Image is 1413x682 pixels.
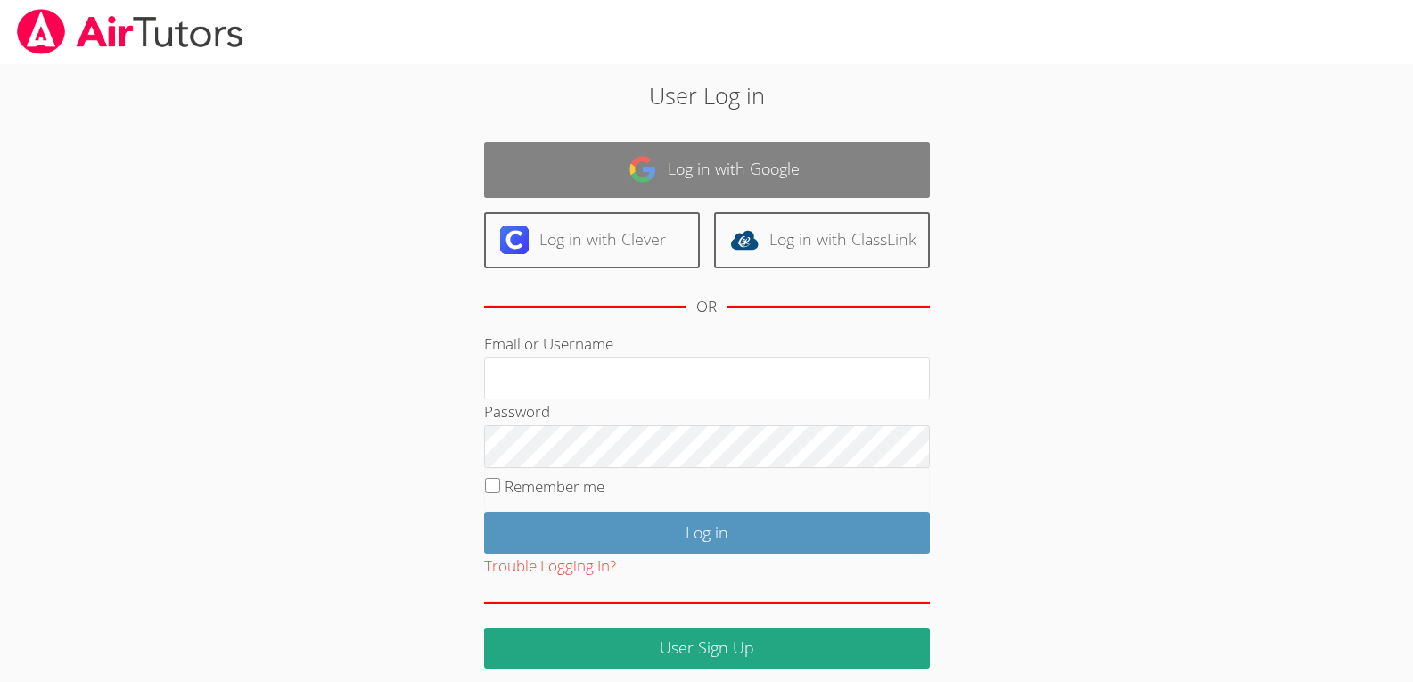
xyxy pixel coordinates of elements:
img: classlink-logo-d6bb404cc1216ec64c9a2012d9dc4662098be43eaf13dc465df04b49fa7ab582.svg [730,226,759,254]
a: Log in with Google [484,142,930,198]
img: clever-logo-6eab21bc6e7a338710f1a6ff85c0baf02591cd810cc4098c63d3a4b26e2feb20.svg [500,226,529,254]
a: Log in with Clever [484,212,700,268]
label: Email or Username [484,333,613,354]
img: airtutors_banner-c4298cdbf04f3fff15de1276eac7730deb9818008684d7c2e4769d2f7ddbe033.png [15,9,245,54]
a: User Sign Up [484,628,930,670]
input: Log in [484,512,930,554]
a: Log in with ClassLink [714,212,930,268]
h2: User Log in [325,78,1089,112]
button: Trouble Logging In? [484,554,616,579]
label: Password [484,401,550,422]
label: Remember me [505,476,604,497]
div: OR [696,294,717,320]
img: google-logo-50288ca7cdecda66e5e0955fdab243c47b7ad437acaf1139b6f446037453330a.svg [628,155,657,184]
